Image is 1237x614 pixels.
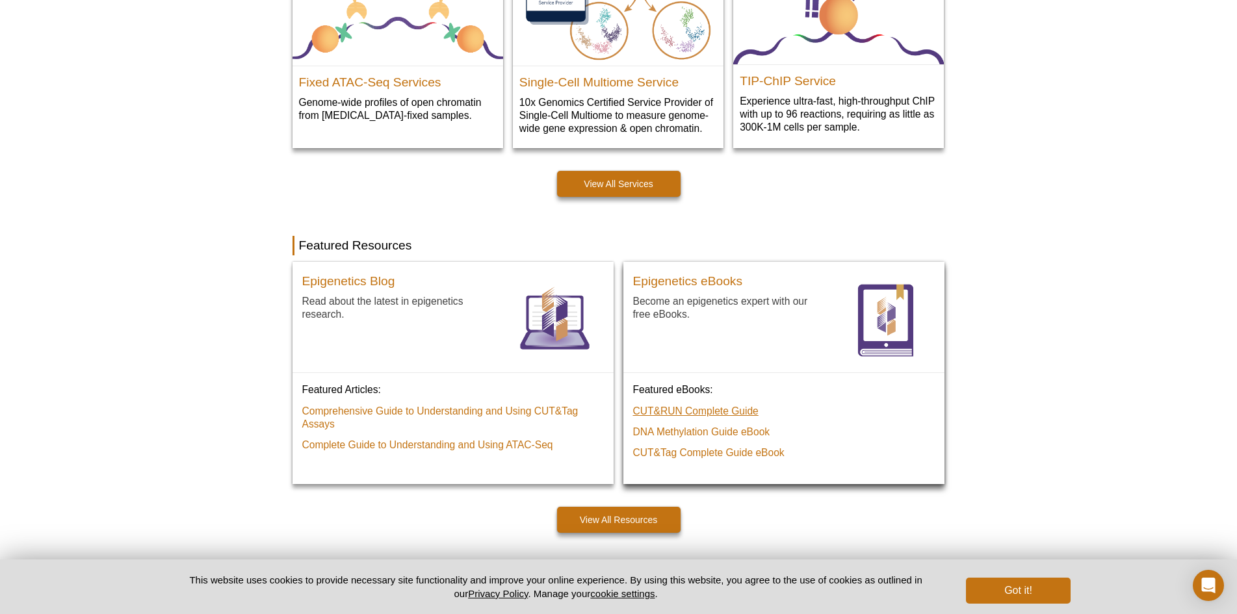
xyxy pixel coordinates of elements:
p: 10x Genomics Certified Service Provider of Single-Cell Multiome to measure genome-wide gene expre... [519,96,717,135]
a: Complete Guide to Understanding and Using ATAC‑Seq [302,439,553,452]
p: Featured Articles: [302,383,604,396]
p: Genome-wide profiles of open chromatin from [MEDICAL_DATA]-fixed samples. [299,96,497,122]
button: cookie settings [590,588,655,599]
p: Read about the latest in epigenetics research. [302,294,497,321]
a: Blog [506,272,604,372]
h2: Featured Resources [293,236,945,255]
a: Comprehensive Guide to Understanding and Using CUT&Tag Assays [302,405,589,431]
img: Blog [506,272,604,369]
a: CUT&Tag Complete Guide eBook [633,446,785,459]
a: eBooks [837,272,935,372]
a: Epigenetics Blog [302,272,395,294]
p: Experience ultra-fast, high-throughput ChIP with up to 96 reactions, requiring as little as 300K-... [740,94,937,134]
h3: Epigenetics Blog [302,275,395,288]
h2: TIP-ChIP Service [740,68,937,88]
a: DNA Methylation Guide eBook [633,426,770,439]
a: Privacy Policy [468,588,528,599]
h2: Fixed ATAC-Seq Services [299,70,497,89]
a: CUT&RUN Complete Guide [633,405,759,418]
p: Featured eBooks: [633,383,935,396]
div: Open Intercom Messenger [1193,570,1224,601]
p: This website uses cookies to provide necessary site functionality and improve your online experie... [167,573,945,600]
button: Got it! [966,578,1070,604]
h2: Single-Cell Multiome Service [519,70,717,89]
a: View All Resources [557,507,681,533]
h3: Epigenetics eBooks [633,275,743,288]
img: eBooks [837,272,935,369]
a: View All Services [557,171,681,197]
p: Become an epigenetics expert with our free eBooks. [633,294,827,321]
a: Epigenetics eBooks [633,272,743,294]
